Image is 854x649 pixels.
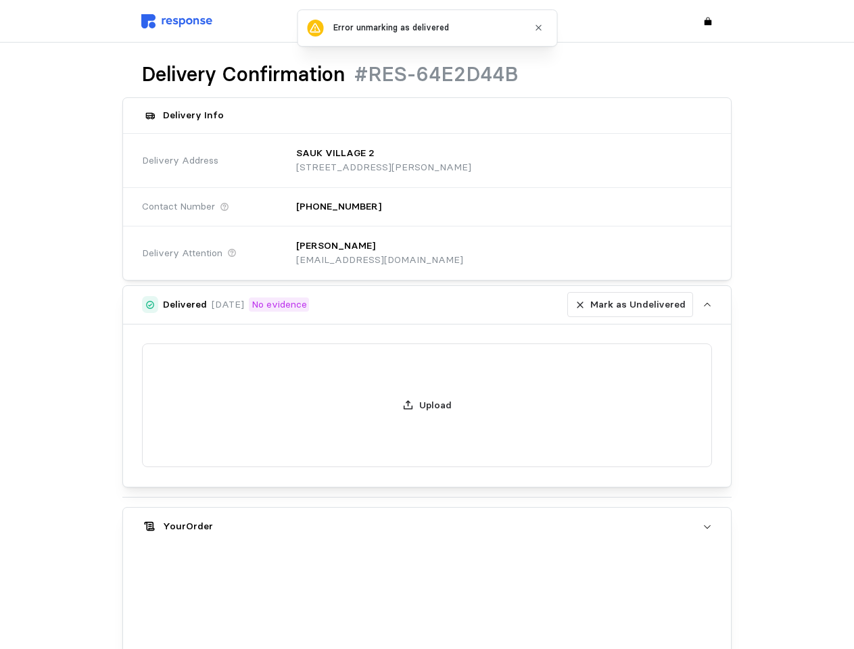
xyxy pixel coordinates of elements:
button: YourOrder [123,508,732,546]
p: [PHONE_NUMBER] [296,199,381,214]
div: Delivered[DATE]No evidenceMark as Undelivered [123,324,732,487]
button: Delivered[DATE]No evidenceMark as Undelivered [123,286,732,324]
h5: Delivery Info [163,108,224,122]
span: Delivery Address [142,153,218,168]
p: Upload [419,398,452,413]
button: Mark as Undelivered [567,292,693,318]
p: Mark as Undelivered [590,297,686,312]
img: svg%3e [141,14,212,28]
h5: Delivered [163,297,207,312]
h1: Delivery Confirmation [141,62,345,88]
p: [STREET_ADDRESS][PERSON_NAME] [296,160,471,175]
p: No evidence [252,297,307,312]
div: Error unmarking as delivered [333,22,529,34]
span: Contact Number [142,199,215,214]
h5: Your Order [163,519,213,533]
h1: #RES-64E2D44B [354,62,518,88]
span: Delivery Attention [142,246,222,261]
p: [PERSON_NAME] [296,239,375,254]
p: [EMAIL_ADDRESS][DOMAIN_NAME] [296,253,463,268]
p: SAUK VILLAGE 2 [296,146,375,161]
p: [DATE] [212,297,244,312]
